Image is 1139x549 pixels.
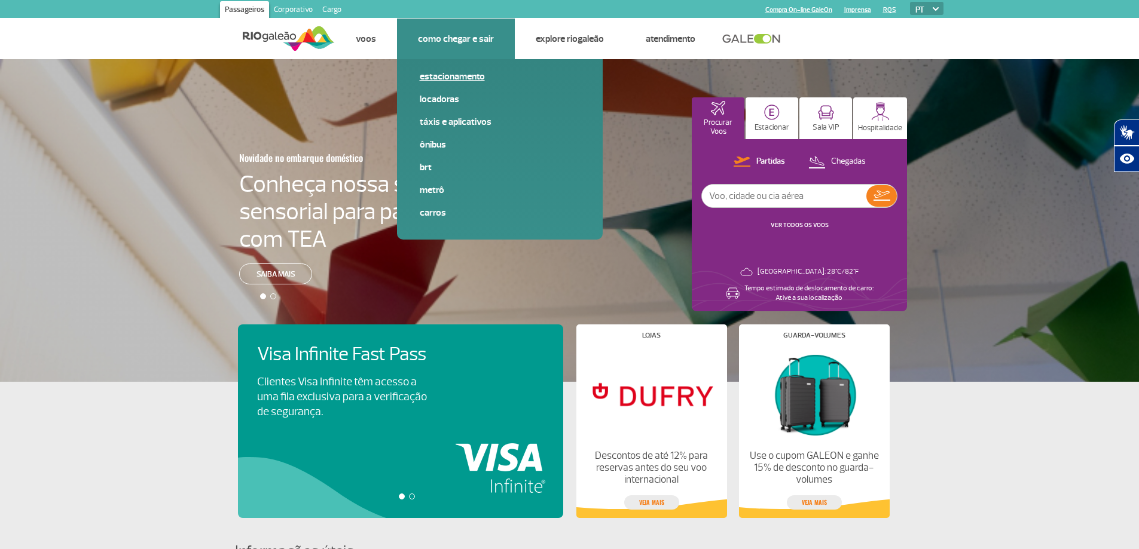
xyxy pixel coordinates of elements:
div: Plugin de acessibilidade da Hand Talk. [1114,119,1139,172]
a: Visa Infinite Fast PassClientes Visa Infinite têm acesso a uma fila exclusiva para a verificação ... [257,343,544,419]
a: Saiba mais [239,263,312,284]
a: Como chegar e sair [418,33,494,45]
p: Chegadas [831,156,866,167]
input: Voo, cidade ou cia aérea [702,185,866,207]
a: Locadoras [420,93,580,106]
a: veja mais [624,495,679,510]
h4: Conheça nossa sala sensorial para passageiros com TEA [239,170,497,253]
button: Abrir recursos assistivos. [1114,146,1139,172]
button: Procurar Voos [692,97,744,139]
img: Guarda-volumes [749,348,879,440]
a: Imprensa [844,6,871,14]
h4: Guarda-volumes [783,332,845,339]
a: Passageiros [220,1,269,20]
p: Use o cupom GALEON e ganhe 15% de desconto no guarda-volumes [749,450,879,486]
a: Compra On-line GaleOn [765,6,832,14]
button: Hospitalidade [853,97,907,139]
a: Ônibus [420,138,580,151]
p: Procurar Voos [698,118,738,136]
p: Clientes Visa Infinite têm acesso a uma fila exclusiva para a verificação de segurança. [257,375,427,419]
h4: Lojas [642,332,661,339]
img: carParkingHome.svg [764,105,780,120]
a: Atendimento [646,33,695,45]
p: Partidas [756,156,785,167]
button: VER TODOS OS VOOS [767,220,832,230]
a: Explore RIOgaleão [536,33,604,45]
p: [GEOGRAPHIC_DATA]: 28°C/82°F [758,267,859,277]
button: Partidas [730,154,789,170]
a: VER TODOS OS VOOS [771,221,829,229]
button: Abrir tradutor de língua de sinais. [1114,119,1139,146]
a: Voos [356,33,376,45]
a: Metrô [420,183,580,197]
button: Chegadas [805,154,869,170]
a: BRT [420,161,580,174]
a: Corporativo [269,1,317,20]
a: Táxis e aplicativos [420,115,580,128]
button: Estacionar [746,97,798,139]
h3: Novidade no embarque doméstico [239,145,439,170]
a: Carros [420,206,580,219]
a: RQS [883,6,896,14]
p: Tempo estimado de deslocamento de carro: Ative a sua localização [744,284,874,303]
p: Estacionar [755,123,789,132]
img: hospitality.svg [871,102,890,121]
h4: Visa Infinite Fast Pass [257,343,447,366]
img: vipRoom.svg [818,105,834,120]
p: Sala VIP [813,123,839,132]
p: Hospitalidade [858,124,902,133]
img: airplaneHomeActive.svg [711,101,725,115]
a: veja mais [787,495,842,510]
p: Descontos de até 12% para reservas antes do seu voo internacional [586,450,716,486]
img: Lojas [586,348,716,440]
a: Estacionamento [420,70,580,83]
a: Cargo [317,1,346,20]
button: Sala VIP [799,97,852,139]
